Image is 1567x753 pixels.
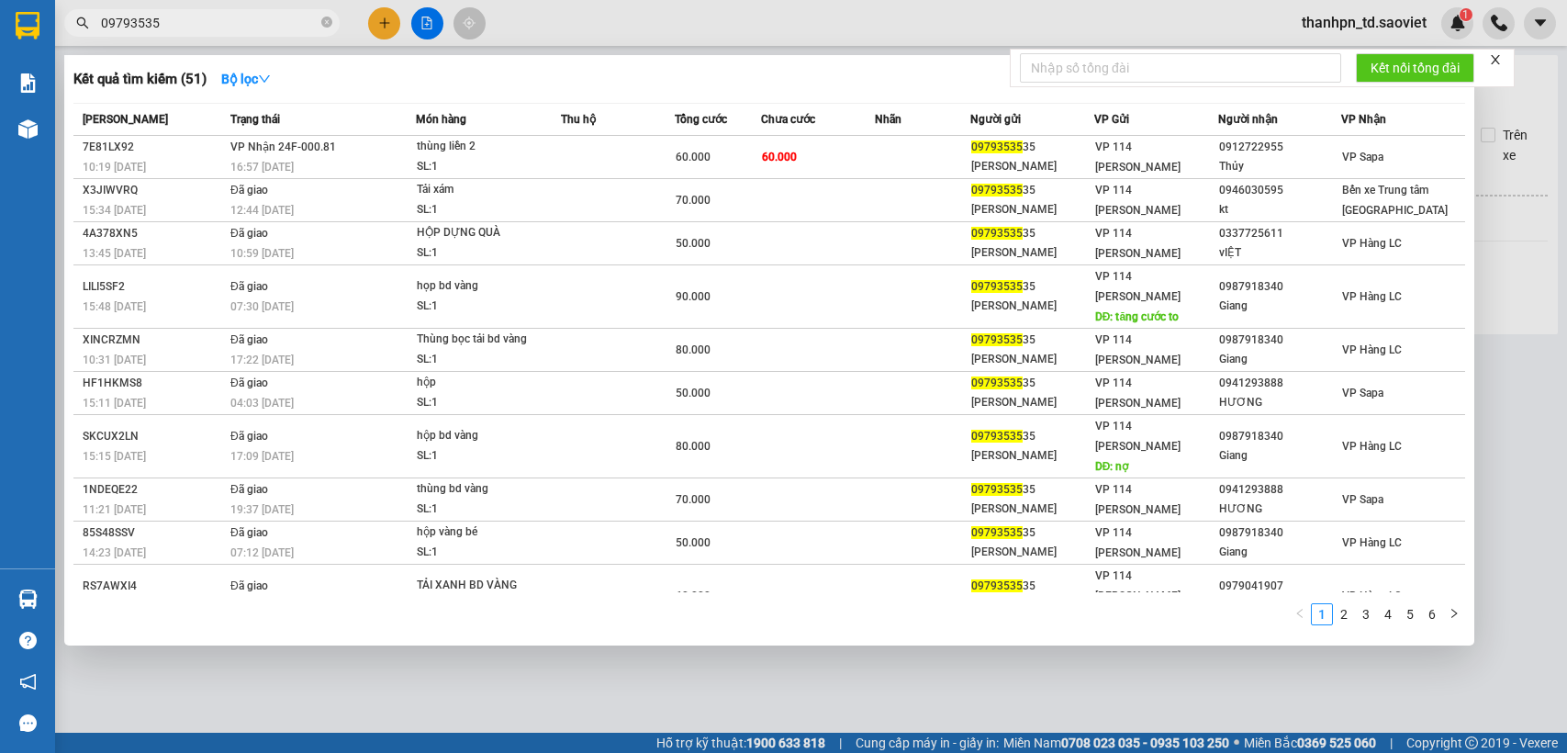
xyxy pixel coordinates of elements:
[417,330,554,350] div: Thùng bọc tải bd vàng
[676,387,711,399] span: 50.000
[19,673,37,691] span: notification
[1095,420,1181,453] span: VP 114 [PERSON_NAME]
[83,354,146,366] span: 10:31 [DATE]
[83,577,225,596] div: RS7AWXI4
[971,480,1093,500] div: 35
[321,15,332,32] span: close-circle
[73,70,207,89] h3: Kết quả tìm kiếm ( 51 )
[230,247,294,260] span: 10:59 [DATE]
[971,393,1093,412] div: [PERSON_NAME]
[417,446,554,466] div: SL: 1
[971,376,1023,389] span: 09793535
[1342,590,1402,602] span: VP Hàng LC
[1333,603,1355,625] li: 2
[971,500,1093,519] div: [PERSON_NAME]
[676,493,711,506] span: 70.000
[417,523,554,543] div: hộp vàng bé
[971,277,1093,297] div: 35
[83,300,146,313] span: 15:48 [DATE]
[1421,603,1443,625] li: 6
[971,526,1023,539] span: 09793535
[1341,113,1386,126] span: VP Nhận
[83,138,225,157] div: 7E81LX92
[1219,393,1341,412] div: HƯƠNG
[417,393,554,413] div: SL: 1
[230,140,336,153] span: VP Nhận 24F-000.81
[971,140,1023,153] span: 09793535
[1219,374,1341,393] div: 0941293888
[230,526,268,539] span: Đã giao
[230,161,294,174] span: 16:57 [DATE]
[971,577,1093,596] div: 35
[1219,500,1341,519] div: HƯƠNG
[83,427,225,446] div: SKCUX2LN
[676,194,711,207] span: 70.000
[971,523,1093,543] div: 35
[18,119,38,139] img: warehouse-icon
[1356,604,1376,624] a: 3
[230,450,294,463] span: 17:09 [DATE]
[1342,440,1402,453] span: VP Hàng LC
[1342,493,1383,506] span: VP Sapa
[230,579,268,592] span: Đã giao
[83,277,225,297] div: LILI5SF2
[1219,577,1341,596] div: 0979041907
[417,350,554,370] div: SL: 1
[1371,58,1460,78] span: Kết nối tổng đài
[230,113,280,126] span: Trạng thái
[1342,237,1402,250] span: VP Hàng LC
[230,300,294,313] span: 07:30 [DATE]
[1219,331,1341,350] div: 0987918340
[230,483,268,496] span: Đã giao
[417,500,554,520] div: SL: 1
[971,446,1093,466] div: [PERSON_NAME]
[1219,157,1341,176] div: Thủy
[971,138,1093,157] div: 35
[1095,184,1181,217] span: VP 114 [PERSON_NAME]
[676,536,711,549] span: 50.000
[1095,483,1181,516] span: VP 114 [PERSON_NAME]
[971,157,1093,176] div: [PERSON_NAME]
[101,13,318,33] input: Tìm tên, số ĐT hoặc mã đơn
[321,17,332,28] span: close-circle
[1342,184,1448,217] span: Bến xe Trung tâm [GEOGRAPHIC_DATA]
[1422,604,1442,624] a: 6
[762,151,797,163] span: 60.000
[19,632,37,649] span: question-circle
[83,161,146,174] span: 10:19 [DATE]
[83,480,225,500] div: 1NDEQE22
[221,72,271,86] strong: Bộ lọc
[1095,460,1129,473] span: DĐ: nợ
[1378,604,1398,624] a: 4
[417,180,554,200] div: Tải xám
[971,427,1093,446] div: 35
[971,297,1093,316] div: [PERSON_NAME]
[230,354,294,366] span: 17:22 [DATE]
[230,397,294,410] span: 04:03 [DATE]
[18,590,38,609] img: warehouse-icon
[676,237,711,250] span: 50.000
[1219,350,1341,369] div: Giang
[875,113,901,126] span: Nhãn
[76,17,89,29] span: search
[16,12,39,39] img: logo-vxr
[1334,604,1354,624] a: 2
[1443,603,1465,625] li: Next Page
[971,243,1093,263] div: [PERSON_NAME]
[971,331,1093,350] div: 35
[1095,333,1181,366] span: VP 114 [PERSON_NAME]
[1095,569,1181,602] span: VP 114 [PERSON_NAME]
[1095,140,1181,174] span: VP 114 [PERSON_NAME]
[1312,604,1332,624] a: 1
[971,430,1023,443] span: 09793535
[1377,603,1399,625] li: 4
[676,290,711,303] span: 90.000
[83,224,225,243] div: 4A378XN5
[1355,603,1377,625] li: 3
[83,374,225,393] div: HF1HKMS8
[971,181,1093,200] div: 35
[230,546,294,559] span: 07:12 [DATE]
[417,276,554,297] div: họp bd vàng
[1399,603,1421,625] li: 5
[1095,376,1181,410] span: VP 114 [PERSON_NAME]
